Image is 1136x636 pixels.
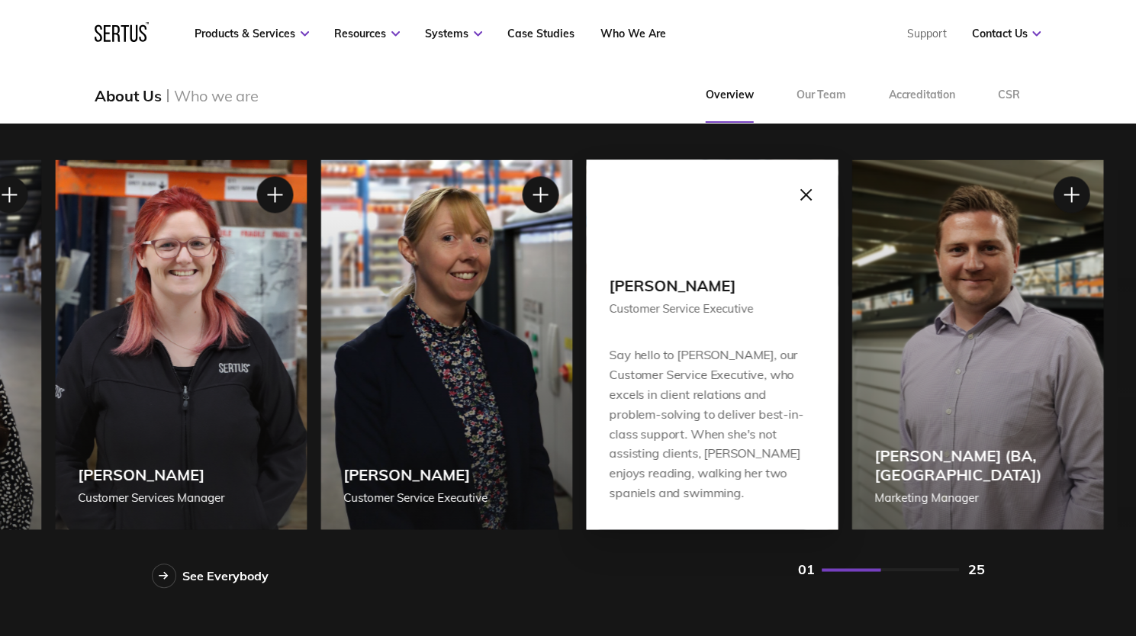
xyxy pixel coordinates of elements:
div: [PERSON_NAME] [609,276,815,295]
iframe: Chat Widget [861,459,1136,636]
div: Customer Service Executive [343,488,488,506]
a: Resources [334,27,400,40]
div: See Everybody [182,568,269,583]
div: 01 [798,561,814,578]
a: Case Studies [507,27,574,40]
div: [PERSON_NAME] (BA, [GEOGRAPHIC_DATA]) [874,445,1080,483]
div: Customer Service Executive [609,300,815,318]
a: Contact Us [971,27,1041,40]
div: [PERSON_NAME] [343,464,488,483]
a: Support [906,27,946,40]
a: Products & Services [195,27,309,40]
a: Accreditation [867,68,977,123]
a: Systems [425,27,482,40]
div: Say hello to [PERSON_NAME], our Customer Service Executive, who excels in client relations and pr... [609,345,815,502]
div: Customer Services Manager [78,488,224,506]
div: Who we are [174,86,259,105]
a: Our Team [775,68,867,123]
div: About Us [95,86,161,105]
a: Who We Are [600,27,665,40]
a: See Everybody [152,564,269,588]
div: [PERSON_NAME] [78,464,224,483]
a: CSR [977,68,1041,123]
